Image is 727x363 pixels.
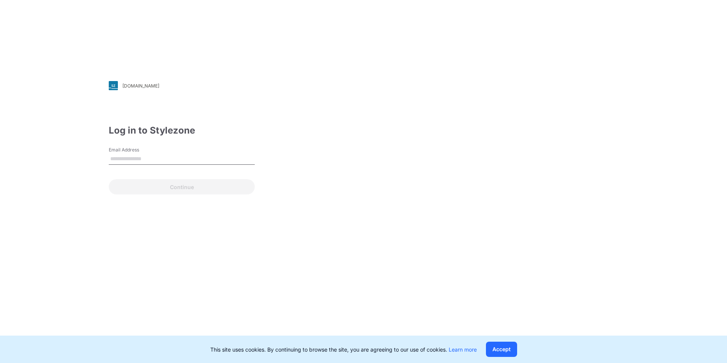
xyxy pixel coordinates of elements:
label: Email Address [109,146,162,153]
button: Accept [486,342,517,357]
img: svg+xml;base64,PHN2ZyB3aWR0aD0iMjgiIGhlaWdodD0iMjgiIHZpZXdCb3g9IjAgMCAyOCAyOCIgZmlsbD0ibm9uZSIgeG... [109,81,118,90]
div: Log in to Stylezone [109,124,255,137]
div: [DOMAIN_NAME] [122,83,159,89]
a: [DOMAIN_NAME] [109,81,255,90]
p: This site uses cookies. By continuing to browse the site, you are agreeing to our use of cookies. [210,345,477,353]
a: Learn more [449,346,477,353]
img: browzwear-logo.73288ffb.svg [613,19,708,33]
